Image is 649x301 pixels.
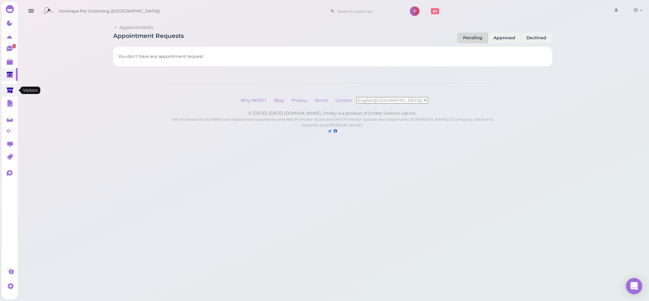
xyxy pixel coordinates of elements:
[335,6,401,17] input: Search customer
[626,278,642,294] div: Open Intercom Messenger
[113,32,184,43] h1: Appointment Requests
[271,98,287,103] a: Blog
[113,50,552,63] li: You don't have any appointment request
[457,32,488,43] a: Pending
[20,87,40,94] div: Visitors
[165,110,501,116] div: © [DATE]–[DATE] [DOMAIN_NAME], Smiley is a product of Smiley Science Lab Inc.
[13,44,16,48] span: 2
[488,32,521,43] a: Approved
[172,117,494,128] small: Net Promoter® and NPS® are registered trademarks and Net Promoter Score and Net Promoter System a...
[113,24,188,31] a: Appointments
[59,2,160,21] span: Ironmaya Pet Grooming ([GEOGRAPHIC_DATA])
[288,98,310,103] a: Privacy
[521,32,552,43] a: Declined
[332,98,356,103] a: Contact
[237,98,270,103] a: Why NPS®?
[2,42,18,55] a: 2
[311,98,331,103] a: Terms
